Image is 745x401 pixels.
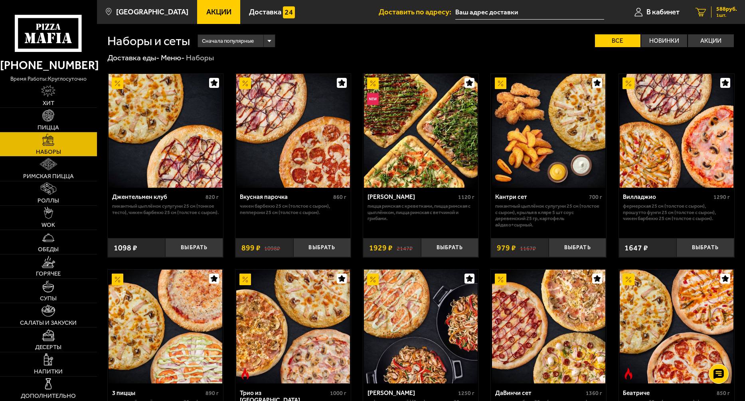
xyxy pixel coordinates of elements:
[107,53,160,62] a: Доставка еды-
[161,53,185,62] a: Меню-
[41,222,55,228] span: WOK
[367,77,379,89] img: Акционный
[283,6,294,18] img: 15daf4d41897b9f0e9f617042186c801.svg
[240,203,347,215] p: Чикен Барбекю 25 см (толстое с сыром), Пепперони 25 см (толстое с сыром).
[165,238,223,257] button: Выбрать
[495,203,602,228] p: Пикантный цыплёнок сулугуни 25 см (толстое с сыром), крылья в кляре 5 шт соус деревенский 25 гр, ...
[495,193,587,201] div: Кантри сет
[36,149,61,155] span: Наборы
[455,5,604,20] input: Ваш адрес доставки
[240,193,332,201] div: Вкусная парочка
[38,246,59,252] span: Обеды
[235,270,351,383] a: АкционныйОстрое блюдоТрио из Рио
[239,274,251,285] img: Акционный
[112,274,123,285] img: Акционный
[333,194,346,200] span: 860 г
[108,270,223,383] a: Акционный3 пиццы
[369,244,393,252] span: 1929 ₽
[495,389,584,397] div: ДаВинчи сет
[38,125,59,131] span: Пицца
[36,271,61,277] span: Горячее
[112,389,204,397] div: 3 пиццы
[186,53,214,63] div: Наборы
[497,244,516,252] span: 979 ₽
[364,74,478,188] img: Мама Миа
[713,194,730,200] span: 1290 г
[495,77,506,89] img: Акционный
[549,238,607,257] button: Выбрать
[239,77,251,89] img: Акционный
[236,270,350,383] img: Трио из Рио
[364,270,478,383] img: Вилла Капри
[241,244,261,252] span: 899 ₽
[717,390,730,397] span: 850 г
[586,390,602,397] span: 1360 г
[235,74,351,188] a: АкционныйВкусная парочка
[646,8,680,16] span: В кабинет
[458,390,474,397] span: 1250 г
[35,344,61,350] span: Десерты
[109,74,222,188] img: Джентельмен клуб
[641,34,687,47] label: Новинки
[236,74,350,188] img: Вкусная парочка
[112,193,204,201] div: Джентельмен клуб
[264,244,280,252] s: 1098 ₽
[202,34,254,48] span: Сначала популярные
[620,74,733,188] img: Вилладжио
[623,389,715,397] div: Беатриче
[623,193,711,201] div: Вилладжио
[23,173,74,179] span: Римская пицца
[116,8,188,16] span: [GEOGRAPHIC_DATA]
[716,6,737,12] span: 588 руб.
[492,270,606,383] img: ДаВинчи сет
[330,390,346,397] span: 1000 г
[107,35,190,47] h1: Наборы и сеты
[622,368,634,379] img: Острое блюдо
[619,74,734,188] a: АкционныйВилладжио
[112,77,123,89] img: Акционный
[368,389,456,397] div: [PERSON_NAME]
[624,244,648,252] span: 1647 ₽
[368,193,456,201] div: [PERSON_NAME]
[620,270,733,383] img: Беатриче
[688,34,734,47] label: Акции
[491,74,606,188] a: АкционныйКантри сет
[623,203,730,222] p: Фермерская 25 см (толстое с сыром), Прошутто Фунги 25 см (толстое с сыром), Чикен Барбекю 25 см (...
[34,369,63,375] span: Напитки
[43,100,54,106] span: Хит
[379,8,455,16] span: Доставить по адресу:
[676,238,734,257] button: Выбрать
[367,93,379,105] img: Новинка
[367,274,379,285] img: Акционный
[716,13,737,18] span: 1 шт.
[595,34,641,47] label: Все
[239,368,251,379] img: Острое блюдо
[458,194,474,200] span: 1120 г
[495,274,506,285] img: Акционный
[520,244,536,252] s: 1167 ₽
[40,296,57,302] span: Супы
[38,198,59,204] span: Роллы
[421,238,479,257] button: Выбрать
[293,238,351,257] button: Выбрать
[108,74,223,188] a: АкционныйДжентельмен клуб
[619,270,734,383] a: АкционныйОстрое блюдоБеатриче
[622,274,634,285] img: Акционный
[455,5,604,20] span: Санкт-Петербург, Гражданский проспект, 122к1
[249,8,281,16] span: Доставка
[589,194,602,200] span: 700 г
[206,8,231,16] span: Акции
[492,74,606,188] img: Кантри сет
[622,77,634,89] img: Акционный
[363,74,478,188] a: АкционныйНовинкаМама Миа
[397,244,413,252] s: 2147 ₽
[112,203,219,215] p: Пикантный цыплёнок сулугуни 25 см (тонкое тесто), Чикен Барбекю 25 см (толстое с сыром).
[114,244,137,252] span: 1098 ₽
[206,194,219,200] span: 820 г
[363,270,478,383] a: АкционныйВилла Капри
[21,393,76,399] span: Дополнительно
[491,270,606,383] a: АкционныйДаВинчи сет
[20,320,77,326] span: Салаты и закуски
[206,390,219,397] span: 890 г
[109,270,222,383] img: 3 пиццы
